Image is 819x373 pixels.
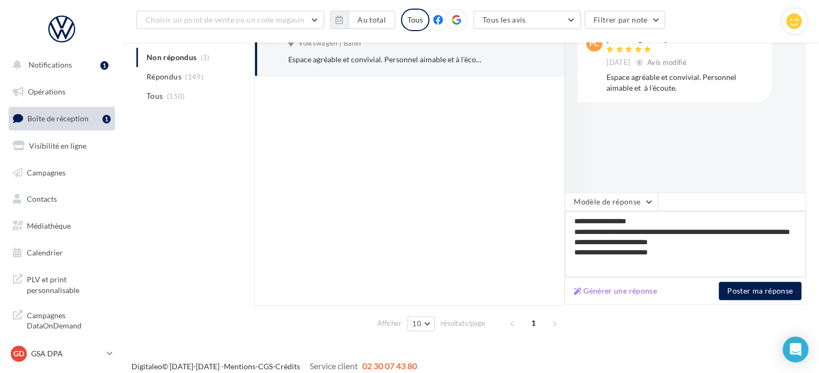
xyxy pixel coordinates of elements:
[27,167,65,177] span: Campagnes
[224,362,255,371] a: Mentions
[136,11,324,29] button: Choisir un point de vente ou un code magasin
[131,362,162,371] a: Digitaleo
[565,193,658,211] button: Modèle de réponse
[441,318,485,328] span: résultats/page
[606,35,689,43] div: [PERSON_NAME]
[100,61,108,70] div: 1
[407,316,435,331] button: 10
[584,11,666,29] button: Filtrer par note
[298,39,361,48] span: Volkswagen | Baillif
[27,272,111,295] span: PLV et print personnalisable
[27,114,89,123] span: Boîte de réception
[6,81,117,103] a: Opérations
[275,362,300,371] a: Crédits
[401,9,429,31] div: Tous
[6,304,117,335] a: Campagnes DataOnDemand
[525,315,542,332] span: 1
[473,11,581,29] button: Tous les avis
[258,362,273,371] a: CGS
[145,15,304,24] span: Choisir un point de vente ou un code magasin
[27,308,111,331] span: Campagnes DataOnDemand
[27,194,57,203] span: Contacts
[6,107,117,130] a: Boîte de réception1
[103,115,111,123] div: 1
[147,71,181,82] span: Répondus
[147,91,163,101] span: Tous
[412,319,421,328] span: 10
[27,221,71,230] span: Médiathèque
[6,242,117,264] a: Calendrier
[377,318,401,328] span: Afficher
[9,343,115,364] a: GD GSA DPA
[362,361,417,371] span: 02 30 07 43 80
[719,282,801,300] button: Poster ma réponse
[6,162,117,184] a: Campagnes
[606,58,630,68] span: [DATE]
[647,58,686,67] span: Avis modifié
[131,362,417,371] span: © [DATE]-[DATE] - - -
[28,87,65,96] span: Opérations
[606,72,763,93] div: Espace agréable et convivial. Personnel aimable et à l’écoute.
[330,11,395,29] button: Au total
[348,11,395,29] button: Au total
[589,38,599,49] span: PC
[783,337,808,362] div: Open Intercom Messenger
[6,135,117,157] a: Visibilité en ligne
[6,215,117,237] a: Médiathèque
[310,361,358,371] span: Service client
[6,188,117,210] a: Contacts
[28,60,72,69] span: Notifications
[185,72,203,81] span: (149)
[27,248,63,257] span: Calendrier
[29,141,86,150] span: Visibilité en ligne
[167,92,185,100] span: (150)
[6,54,113,76] button: Notifications 1
[6,268,117,299] a: PLV et print personnalisable
[13,348,24,359] span: GD
[482,15,526,24] span: Tous les avis
[31,348,103,359] p: GSA DPA
[288,54,485,65] div: Espace agréable et convivial. Personnel aimable et à l’écoute.
[569,284,661,297] button: Générer une réponse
